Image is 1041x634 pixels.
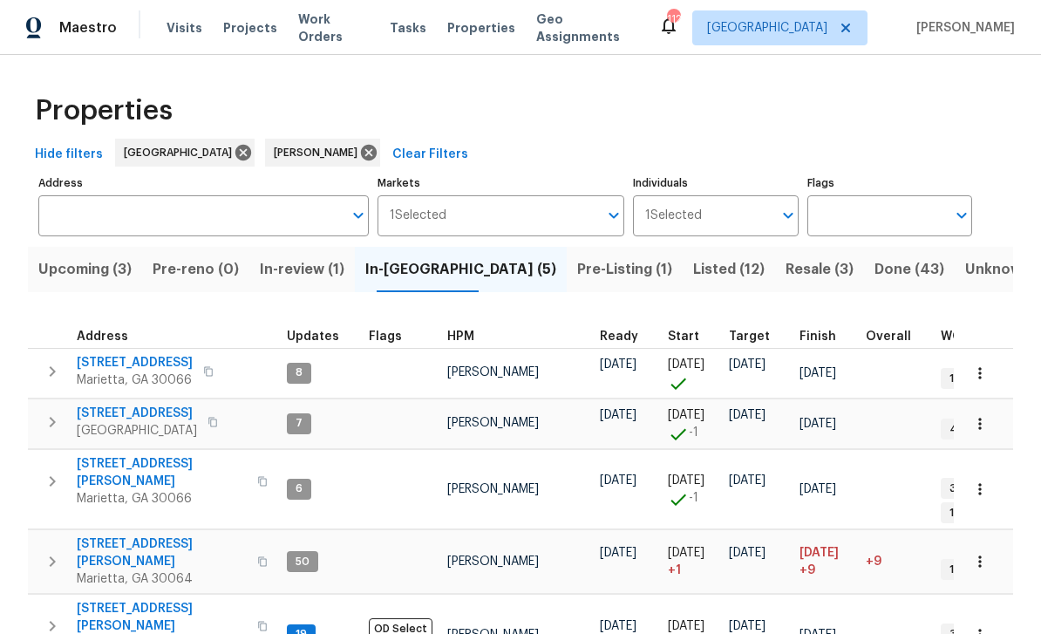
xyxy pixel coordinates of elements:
span: [STREET_ADDRESS][PERSON_NAME] [77,455,247,490]
span: Done (43) [874,257,944,282]
button: Open [949,203,974,228]
span: [DATE] [668,547,704,559]
span: 4 WIP [942,422,985,437]
span: [DATE] [799,418,836,430]
span: Marietta, GA 30066 [77,372,193,389]
span: +9 [866,556,881,568]
span: [DATE] [729,547,765,559]
div: Target renovation project end date [729,331,786,343]
span: [DATE] [600,620,636,632]
span: Target [729,331,770,343]
span: 1 Accepted [942,506,1016,521]
span: Hide filters [35,144,103,166]
span: [STREET_ADDRESS][PERSON_NAME] [77,535,247,570]
span: Listed (12) [693,257,765,282]
span: Upcoming (3) [38,257,132,282]
span: 7 [289,416,310,431]
td: Project started 1 days early [661,399,722,448]
span: HPM [447,331,474,343]
button: Hide filters [28,139,110,171]
span: [DATE] [799,367,836,379]
span: [GEOGRAPHIC_DATA] [707,19,827,37]
span: -1 [689,424,698,441]
td: 9 day(s) past target finish date [859,530,934,594]
span: 8 [289,365,310,380]
span: Geo Assignments [536,10,637,45]
span: Marietta, GA 30066 [77,490,247,508]
span: 1 Selected [390,208,446,223]
span: Maestro [59,19,117,37]
span: [DATE] [729,474,765,487]
label: Individuals [633,178,798,188]
span: Start [668,331,699,343]
span: [DATE] [668,620,704,632]
span: 3 WIP [942,481,984,496]
div: 112 [667,10,679,28]
span: -1 [689,489,698,507]
span: [DATE] [600,358,636,371]
span: [DATE] [799,483,836,495]
td: Project started 1 days early [661,449,722,529]
span: [DATE] [600,409,636,421]
span: [DATE] [600,547,636,559]
span: [PERSON_NAME] [909,19,1015,37]
span: WO Completion [941,331,1037,343]
span: [GEOGRAPHIC_DATA] [124,144,239,161]
div: Earliest renovation start date (first business day after COE or Checkout) [600,331,654,343]
span: [DATE] [600,474,636,487]
div: Actual renovation start date [668,331,715,343]
span: Ready [600,331,638,343]
div: [PERSON_NAME] [265,139,380,167]
span: [GEOGRAPHIC_DATA] [77,422,197,440]
span: [DATE] [668,409,704,421]
span: [DATE] [799,547,839,559]
span: Resale (3) [786,257,854,282]
span: In-[GEOGRAPHIC_DATA] (5) [365,257,556,282]
td: Project started 1 days late [661,530,722,594]
div: [GEOGRAPHIC_DATA] [115,139,255,167]
span: [PERSON_NAME] [447,556,539,568]
span: Properties [447,19,515,37]
span: In-review (1) [260,257,344,282]
span: [DATE] [668,358,704,371]
span: Marietta, GA 30064 [77,570,247,588]
span: 1 WIP [942,562,982,577]
span: 6 [289,481,310,496]
span: [PERSON_NAME] [274,144,364,161]
span: Properties [35,102,173,119]
span: [PERSON_NAME] [447,483,539,495]
span: Work Orders [298,10,369,45]
label: Address [38,178,369,188]
span: [DATE] [729,358,765,371]
span: [STREET_ADDRESS] [77,405,197,422]
span: 50 [289,555,316,569]
td: Scheduled to finish 9 day(s) late [793,530,859,594]
button: Open [776,203,800,228]
span: Finish [799,331,836,343]
span: + 1 [668,562,681,579]
span: Pre-reno (0) [153,257,239,282]
button: Open [346,203,371,228]
span: Projects [223,19,277,37]
span: Tasks [390,22,426,34]
span: Flags [369,331,402,343]
label: Flags [807,178,972,188]
span: [DATE] [729,409,765,421]
td: Project started on time [661,348,722,398]
span: Updates [287,331,339,343]
span: 1 Selected [645,208,702,223]
span: Address [77,331,128,343]
div: Days past target finish date [866,331,927,343]
span: Pre-Listing (1) [577,257,672,282]
button: Clear Filters [385,139,475,171]
span: 1 WIP [942,372,982,386]
span: Overall [866,331,911,343]
div: Projected renovation finish date [799,331,852,343]
span: [STREET_ADDRESS] [77,354,193,372]
span: [PERSON_NAME] [447,366,539,378]
span: [PERSON_NAME] [447,417,539,429]
span: [DATE] [668,474,704,487]
span: Visits [167,19,202,37]
span: [DATE] [729,620,765,632]
span: +9 [799,562,815,579]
